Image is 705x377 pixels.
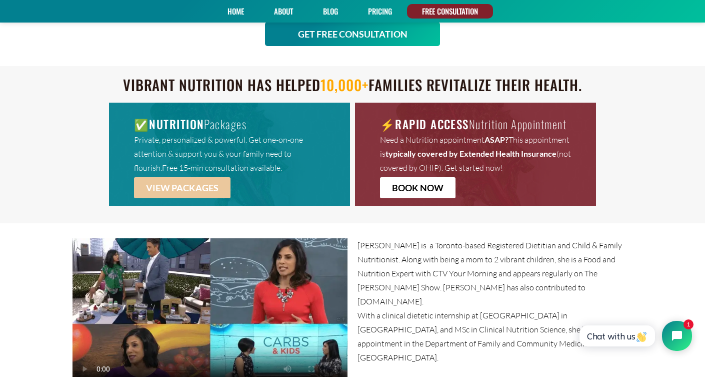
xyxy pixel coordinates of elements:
[134,177,230,198] a: VIEW PACKAGES
[418,4,481,19] a: FREE CONSULTATION
[484,135,508,144] strong: ASAP?
[395,116,468,133] strong: RAPID ACCESS
[298,30,407,39] span: GET FREE CONSULTATION
[380,116,566,133] span: ⚡ Nutrition Appointment
[123,74,582,95] strong: Vibrant Nutrition has helped families revitalize their health.
[319,4,341,19] a: Blog
[149,116,204,133] strong: NUTRITION
[385,149,556,158] strong: typically covered by Extended Health Insurance
[568,312,700,359] iframe: Tidio Chat
[224,4,247,19] a: Home
[270,4,296,19] a: About
[134,133,325,175] p: Private, personalized & powerful. Get one-on-one attention & support you & your family need to fl...
[162,163,282,173] b: Free 15-min consultation available.
[357,308,632,364] p: With a clinical dietetic internship at [GEOGRAPHIC_DATA] in [GEOGRAPHIC_DATA], and MSc in Clinica...
[364,4,395,19] a: PRICING
[357,238,632,308] p: [PERSON_NAME] is a Toronto-based Registered Dietitian and Child & Family Nutritionist. Along with...
[265,22,440,46] a: GET FREE CONSULTATION
[134,116,246,133] span: ✅ Packages
[392,183,443,192] span: BOOK NOW
[146,183,218,192] span: VIEW PACKAGES
[320,74,368,95] span: 10,000+
[380,133,571,175] p: Need a Nutrition appointment This appointment is (not covered by OHIP). Get started now!
[380,177,455,198] a: BOOK NOW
